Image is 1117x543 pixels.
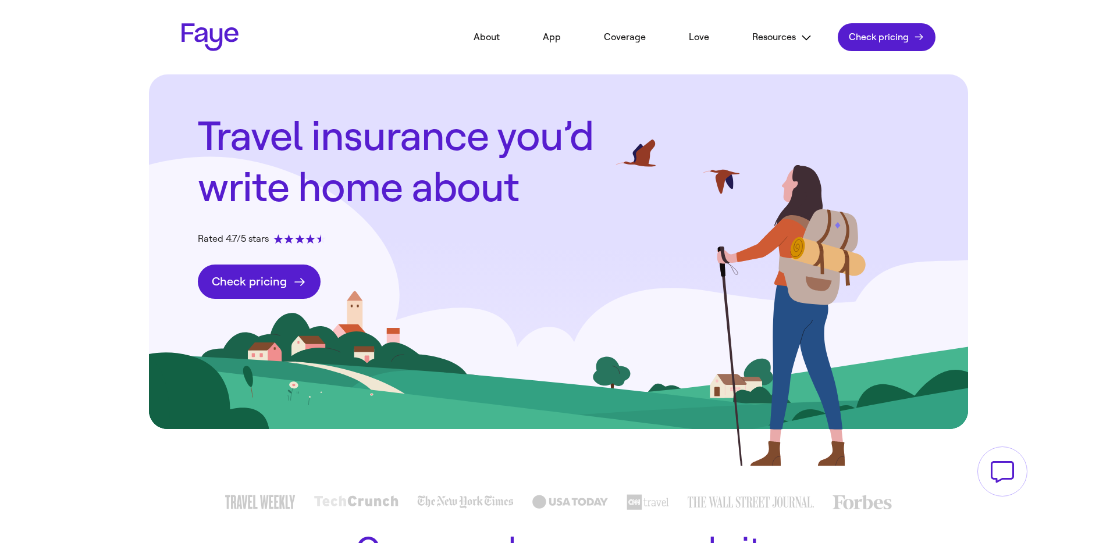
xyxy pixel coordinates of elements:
[456,24,517,50] a: About
[182,23,239,51] a: Faye Logo
[849,31,909,43] span: Check pricing
[525,24,578,50] a: App
[212,274,287,289] span: Check pricing
[671,24,727,50] a: Love
[198,265,321,299] a: Check pricing
[586,24,663,50] a: Coverage
[198,112,617,213] h1: Travel insurance you’d write home about
[735,24,830,51] button: Resources
[198,232,326,246] div: Rated 4.7/5 stars
[838,23,935,51] a: Check pricing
